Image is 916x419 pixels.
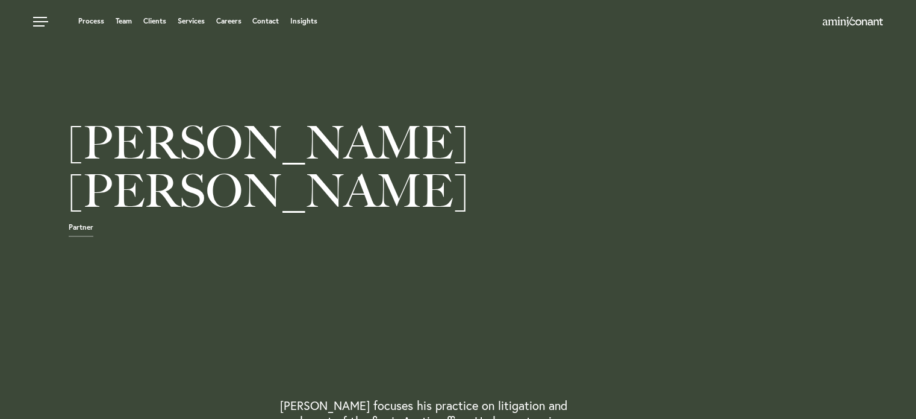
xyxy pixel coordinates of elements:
[823,17,883,27] a: Home
[69,224,93,237] span: Partner
[290,17,317,25] a: Insights
[116,17,132,25] a: Team
[143,17,166,25] a: Clients
[252,17,279,25] a: Contact
[178,17,205,25] a: Services
[216,17,241,25] a: Careers
[823,17,883,27] img: Amini & Conant
[78,17,104,25] a: Process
